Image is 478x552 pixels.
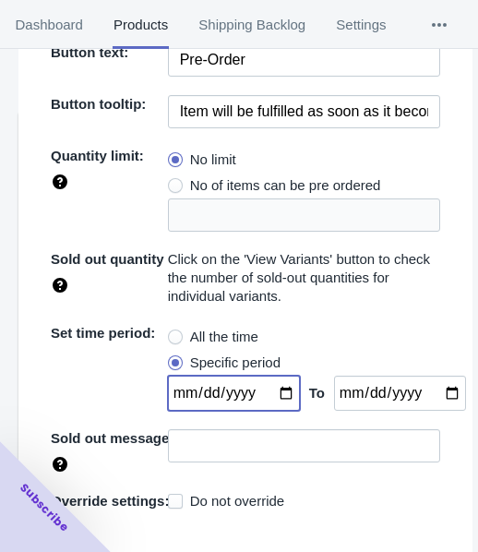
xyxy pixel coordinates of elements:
span: Do not override [190,492,285,510]
span: Settings [336,1,387,49]
span: Products [113,1,168,49]
span: Button tooltip: [51,96,146,112]
span: Click on the 'View Variants' button to check the number of sold-out quantities for individual var... [168,251,431,304]
span: Button text: [51,44,128,60]
span: Subscribe [17,480,72,535]
span: To [309,385,325,401]
span: Set time period: [51,325,155,341]
span: Dashboard [15,1,83,49]
span: No of items can be pre ordered [190,176,381,195]
span: Sold out quantity [51,251,163,267]
span: Sold out message: [51,430,173,446]
span: Quantity limit: [51,148,144,163]
button: More tabs [401,1,477,49]
span: All the time [190,328,258,346]
span: Shipping Backlog [198,1,306,49]
span: No limit [190,150,236,169]
span: Specific period [190,354,281,372]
